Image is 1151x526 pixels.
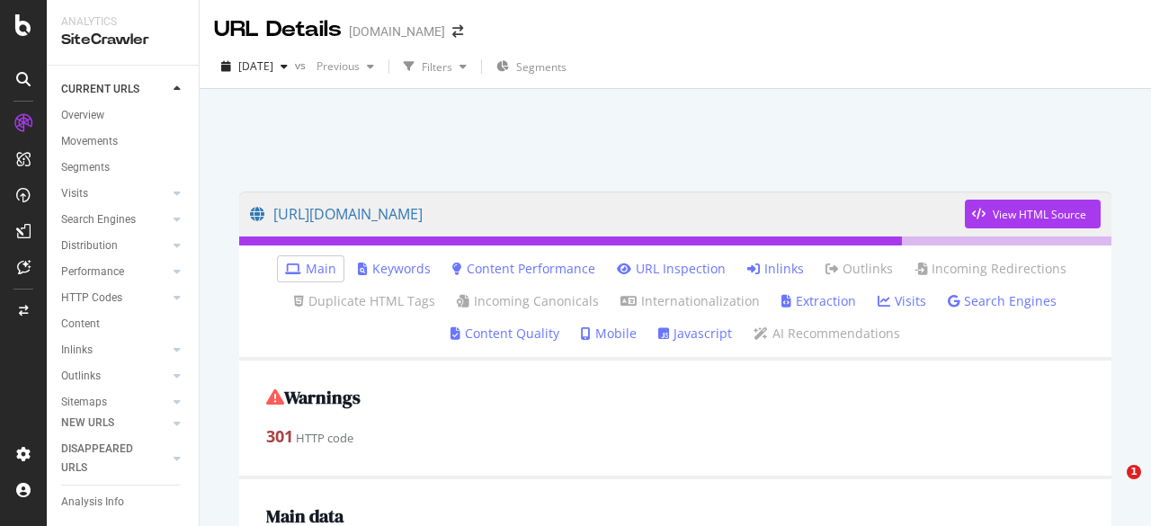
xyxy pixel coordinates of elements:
[61,263,168,281] a: Performance
[61,106,104,125] div: Overview
[61,236,118,255] div: Distribution
[349,22,445,40] div: [DOMAIN_NAME]
[993,207,1086,222] div: View HTML Source
[61,132,186,151] a: Movements
[489,52,574,81] button: Segments
[915,260,1066,278] a: Incoming Redirections
[309,52,381,81] button: Previous
[61,289,122,308] div: HTTP Codes
[457,292,599,310] a: Incoming Canonicals
[309,58,360,74] span: Previous
[1127,465,1141,479] span: 1
[61,210,136,229] div: Search Engines
[266,425,1084,449] div: HTTP code
[214,14,342,45] div: URL Details
[397,52,474,81] button: Filters
[452,260,595,278] a: Content Performance
[61,493,186,512] a: Analysis Info
[61,184,168,203] a: Visits
[61,158,110,177] div: Segments
[878,292,926,310] a: Visits
[61,184,88,203] div: Visits
[61,414,114,432] div: NEW URLS
[61,315,186,334] a: Content
[295,58,309,73] span: vs
[61,106,186,125] a: Overview
[61,132,118,151] div: Movements
[285,260,336,278] a: Main
[781,292,856,310] a: Extraction
[238,58,273,74] span: 2025 Aug. 31st
[61,341,168,360] a: Inlinks
[1090,465,1133,508] iframe: Intercom live chat
[61,493,124,512] div: Analysis Info
[965,200,1101,228] button: View HTML Source
[61,414,168,432] a: NEW URLS
[61,263,124,281] div: Performance
[250,192,965,236] a: [URL][DOMAIN_NAME]
[617,260,726,278] a: URL Inspection
[266,425,293,447] strong: 301
[61,341,93,360] div: Inlinks
[61,210,168,229] a: Search Engines
[754,325,900,343] a: AI Recommendations
[61,80,168,99] a: CURRENT URLS
[61,440,152,477] div: DISAPPEARED URLS
[61,393,168,412] a: Sitemaps
[61,315,100,334] div: Content
[61,367,101,386] div: Outlinks
[61,393,107,412] div: Sitemaps
[620,292,760,310] a: Internationalization
[61,80,139,99] div: CURRENT URLS
[658,325,732,343] a: Javascript
[61,30,184,50] div: SiteCrawler
[61,440,168,477] a: DISAPPEARED URLS
[516,59,567,75] span: Segments
[451,325,559,343] a: Content Quality
[266,506,1084,526] h2: Main data
[452,25,463,38] div: arrow-right-arrow-left
[214,52,295,81] button: [DATE]
[61,14,184,30] div: Analytics
[825,260,893,278] a: Outlinks
[61,367,168,386] a: Outlinks
[61,289,168,308] a: HTTP Codes
[581,325,637,343] a: Mobile
[266,388,1084,407] h2: Warnings
[61,236,168,255] a: Distribution
[61,158,186,177] a: Segments
[358,260,431,278] a: Keywords
[747,260,804,278] a: Inlinks
[422,59,452,75] div: Filters
[948,292,1057,310] a: Search Engines
[294,292,435,310] a: Duplicate HTML Tags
